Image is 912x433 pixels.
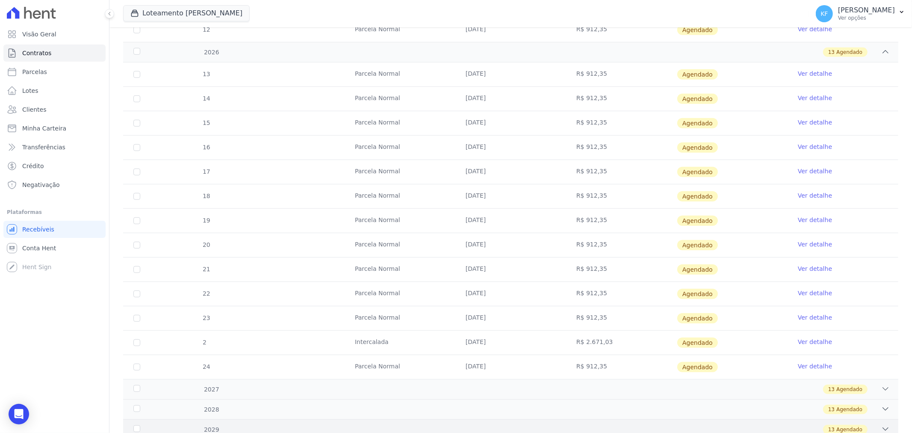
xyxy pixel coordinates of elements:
[3,63,106,80] a: Parcelas
[455,18,566,42] td: [DATE]
[798,338,832,346] a: Ver detalhe
[828,386,835,393] span: 13
[3,157,106,175] a: Crédito
[133,217,140,224] input: default
[677,264,718,275] span: Agendado
[345,282,455,306] td: Parcela Normal
[677,142,718,153] span: Agendado
[566,87,677,111] td: R$ 912,35
[7,207,102,217] div: Plataformas
[3,101,106,118] a: Clientes
[3,240,106,257] a: Conta Hent
[566,160,677,184] td: R$ 912,35
[345,136,455,160] td: Parcela Normal
[455,233,566,257] td: [DATE]
[677,338,718,348] span: Agendado
[566,136,677,160] td: R$ 912,35
[202,144,210,151] span: 16
[345,160,455,184] td: Parcela Normal
[798,313,832,322] a: Ver detalhe
[455,331,566,355] td: [DATE]
[455,306,566,330] td: [DATE]
[838,15,895,21] p: Ver opções
[828,48,835,56] span: 13
[566,306,677,330] td: R$ 912,35
[836,406,862,413] span: Agendado
[455,87,566,111] td: [DATE]
[566,282,677,306] td: R$ 912,35
[202,193,210,199] span: 18
[836,386,862,393] span: Agendado
[677,191,718,202] span: Agendado
[455,258,566,282] td: [DATE]
[566,258,677,282] td: R$ 912,35
[204,405,219,414] span: 2028
[133,291,140,297] input: default
[133,95,140,102] input: default
[798,167,832,175] a: Ver detalhe
[345,87,455,111] td: Parcela Normal
[566,355,677,379] td: R$ 912,35
[677,118,718,128] span: Agendado
[22,30,56,39] span: Visão Geral
[22,124,66,133] span: Minha Carteira
[821,11,828,17] span: KF
[677,25,718,35] span: Agendado
[22,105,46,114] span: Clientes
[202,119,210,126] span: 15
[809,2,912,26] button: KF [PERSON_NAME] Ver opções
[345,18,455,42] td: Parcela Normal
[677,240,718,250] span: Agendado
[22,68,47,76] span: Parcelas
[3,120,106,137] a: Minha Carteira
[22,244,56,252] span: Conta Hent
[202,26,210,33] span: 12
[836,48,862,56] span: Agendado
[566,209,677,233] td: R$ 912,35
[133,193,140,200] input: default
[133,144,140,151] input: default
[677,94,718,104] span: Agendado
[455,282,566,306] td: [DATE]
[566,111,677,135] td: R$ 912,35
[202,168,210,175] span: 17
[677,362,718,372] span: Agendado
[566,18,677,42] td: R$ 912,35
[3,139,106,156] a: Transferências
[123,5,250,21] button: Loteamento [PERSON_NAME]
[22,143,65,151] span: Transferências
[677,167,718,177] span: Agendado
[22,181,60,189] span: Negativação
[566,233,677,257] td: R$ 912,35
[345,209,455,233] td: Parcela Normal
[3,44,106,62] a: Contratos
[133,169,140,175] input: default
[455,111,566,135] td: [DATE]
[798,191,832,200] a: Ver detalhe
[798,289,832,297] a: Ver detalhe
[133,120,140,127] input: default
[3,26,106,43] a: Visão Geral
[133,242,140,249] input: default
[798,69,832,78] a: Ver detalhe
[345,62,455,86] td: Parcela Normal
[3,221,106,238] a: Recebíveis
[3,82,106,99] a: Lotes
[566,331,677,355] td: R$ 2.671,03
[202,241,210,248] span: 20
[345,233,455,257] td: Parcela Normal
[798,25,832,33] a: Ver detalhe
[345,184,455,208] td: Parcela Normal
[133,339,140,346] input: default
[677,289,718,299] span: Agendado
[798,240,832,249] a: Ver detalhe
[455,355,566,379] td: [DATE]
[9,404,29,424] div: Open Intercom Messenger
[677,216,718,226] span: Agendado
[22,86,38,95] span: Lotes
[133,27,140,33] input: default
[798,216,832,224] a: Ver detalhe
[22,49,51,57] span: Contratos
[202,71,210,77] span: 13
[202,363,210,370] span: 24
